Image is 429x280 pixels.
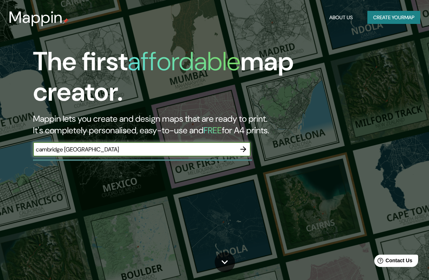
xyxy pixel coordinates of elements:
h3: Mappin [9,8,63,27]
h5: FREE [203,125,222,136]
button: Create yourmap [367,11,420,24]
iframe: Help widget launcher [364,252,421,272]
button: About Us [326,11,356,24]
input: Choose your favourite place [33,145,236,154]
h2: Mappin lets you create and design maps that are ready to print. It's completely personalised, eas... [33,113,376,136]
h1: affordable [128,45,240,78]
img: mappin-pin [63,18,69,24]
h1: The first map creator. [33,46,376,113]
